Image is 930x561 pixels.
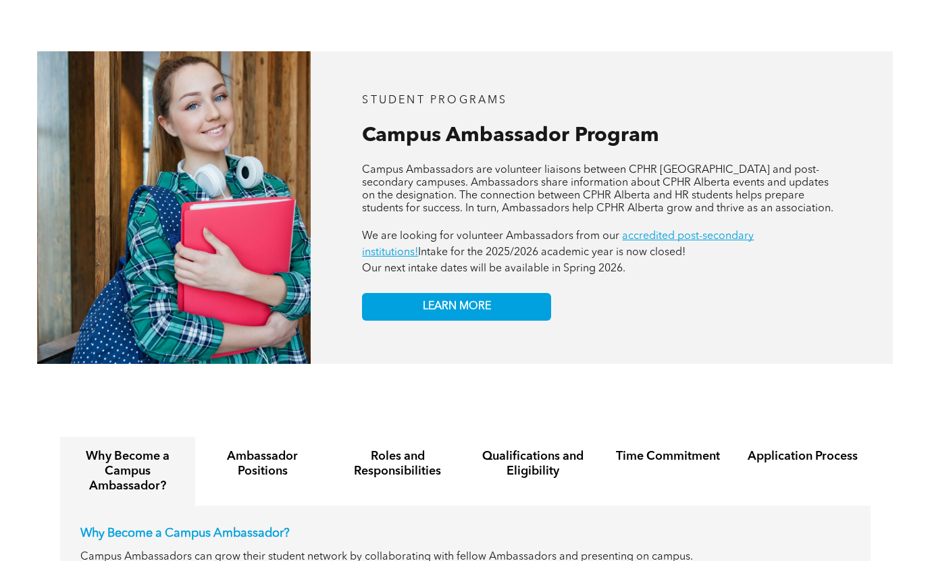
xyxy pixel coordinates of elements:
h4: Qualifications and Eligibility [477,449,588,479]
h4: Time Commitment [613,449,723,464]
span: LEARN MORE [423,300,491,313]
p: Why Become a Campus Ambassador? [80,526,850,541]
span: Our next intake dates will be available in Spring 2026. [362,263,625,274]
h4: Application Process [748,449,858,464]
span: We are looking for volunteer Ambassadors from our [362,231,619,242]
h4: Roles and Responsibilities [342,449,453,479]
span: Campus Ambassador Program [362,126,659,146]
span: STUDENT PROGRAMS [362,95,507,106]
a: LEARN MORE [362,293,551,321]
span: Intake for the 2025/2026 academic year is now closed! [418,247,686,258]
span: Campus Ambassadors are volunteer liaisons between CPHR [GEOGRAPHIC_DATA] and post-secondary campu... [362,165,833,214]
h4: Ambassador Positions [207,449,318,479]
h4: Why Become a Campus Ambassador? [72,449,183,493]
